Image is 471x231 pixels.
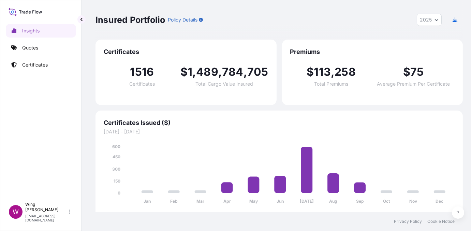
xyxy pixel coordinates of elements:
span: [DATE] - [DATE] [104,128,455,135]
span: 489 [196,67,218,77]
tspan: Aug [329,199,337,204]
tspan: Jun [277,199,284,204]
span: $ [180,67,188,77]
p: [EMAIL_ADDRESS][DOMAIN_NAME] [25,214,68,222]
span: 1516 [130,67,154,77]
tspan: Dec [436,199,444,204]
tspan: 450 [113,155,120,160]
span: 113 [314,67,331,77]
p: Wing [PERSON_NAME] [25,202,68,213]
span: , [331,67,335,77]
span: 1 [188,67,192,77]
button: Year Selector [417,14,442,26]
tspan: 0 [118,190,120,196]
span: Premiums [290,48,455,56]
span: , [192,67,196,77]
span: 258 [335,67,356,77]
a: Cookie Notice [427,219,455,224]
span: W [13,208,19,215]
a: Privacy Policy [394,219,422,224]
a: Quotes [6,41,76,55]
span: Total Cargo Value Insured [195,82,253,86]
tspan: Jan [144,199,151,204]
span: 75 [410,67,424,77]
p: Insights [22,27,40,34]
tspan: Feb [170,199,178,204]
tspan: Apr [223,199,231,204]
span: Certificates Issued ($) [104,119,455,127]
tspan: May [249,199,258,204]
p: Insured Portfolio [95,14,165,25]
p: Certificates [22,61,48,68]
tspan: Sep [356,199,364,204]
a: Insights [6,24,76,38]
span: Certificates [104,48,268,56]
span: 705 [247,67,268,77]
span: , [244,67,247,77]
span: $ [307,67,314,77]
tspan: Nov [409,199,417,204]
tspan: 600 [112,144,120,149]
span: Total Premiums [314,82,348,86]
tspan: 150 [114,178,120,184]
span: 2025 [420,16,432,23]
tspan: 300 [112,167,120,172]
span: Average Premium Per Certificate [377,82,450,86]
span: 784 [222,67,244,77]
p: Policy Details [168,16,197,23]
p: Quotes [22,44,38,51]
tspan: Oct [383,199,390,204]
span: $ [403,67,410,77]
span: Certificates [129,82,155,86]
span: , [218,67,222,77]
a: Certificates [6,58,76,72]
tspan: [DATE] [300,199,314,204]
tspan: Mar [196,199,204,204]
